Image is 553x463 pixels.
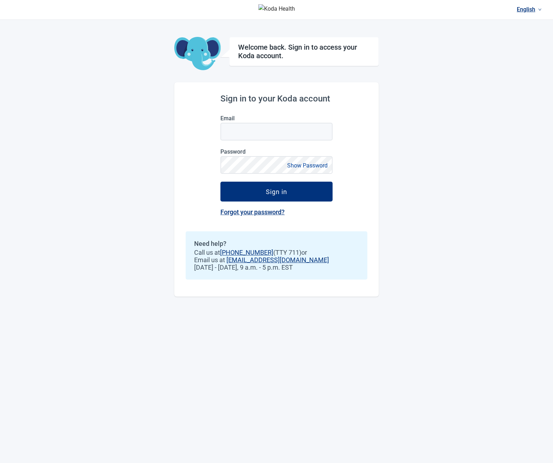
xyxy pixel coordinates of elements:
[258,4,295,16] img: Koda Health
[226,256,329,264] a: [EMAIL_ADDRESS][DOMAIN_NAME]
[220,115,333,122] label: Email
[538,8,542,11] span: down
[220,94,333,104] h2: Sign in to your Koda account
[514,4,544,15] a: Current language: English
[194,264,359,271] span: [DATE] - [DATE], 9 a.m. - 5 p.m. EST
[220,208,285,216] a: Forgot your password?
[174,37,221,71] img: Koda Elephant
[220,249,273,256] a: [PHONE_NUMBER]
[238,43,370,60] h1: Welcome back. Sign in to access your Koda account.
[285,161,330,170] button: Show Password
[174,20,379,297] main: Main content
[220,182,333,202] button: Sign in
[266,188,287,195] div: Sign in
[220,148,333,155] label: Password
[194,249,359,256] span: Call us at (TTY 711) or
[194,256,359,264] span: Email us at
[194,240,359,247] h2: Need help?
